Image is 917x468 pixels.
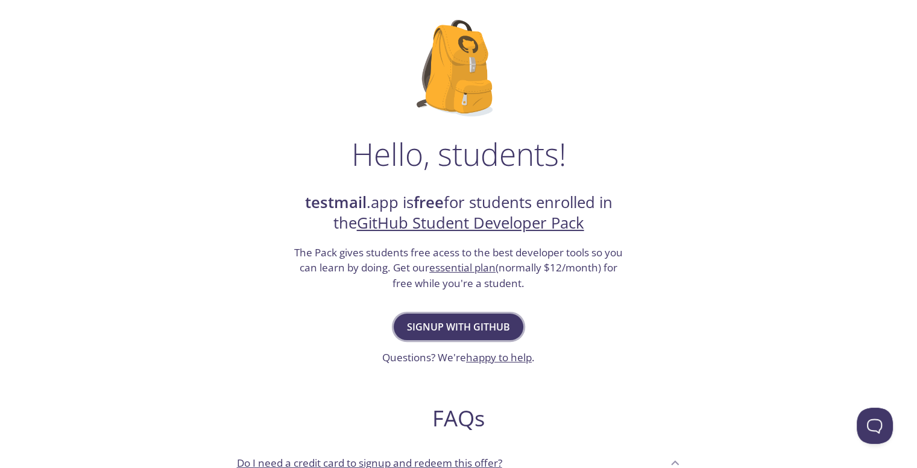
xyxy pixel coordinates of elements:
[227,405,690,432] h2: FAQs
[293,245,625,291] h3: The Pack gives students free acess to the best developer tools so you can learn by doing. Get our...
[407,318,510,335] span: Signup with GitHub
[466,350,532,364] a: happy to help
[305,192,367,213] strong: testmail
[857,408,893,444] iframe: Help Scout Beacon - Open
[414,192,444,213] strong: free
[394,314,523,340] button: Signup with GitHub
[417,20,500,116] img: github-student-backpack.png
[429,261,496,274] a: essential plan
[357,212,584,233] a: GitHub Student Developer Pack
[382,350,535,365] h3: Questions? We're .
[293,192,625,234] h2: .app is for students enrolled in the
[351,136,566,172] h1: Hello, students!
